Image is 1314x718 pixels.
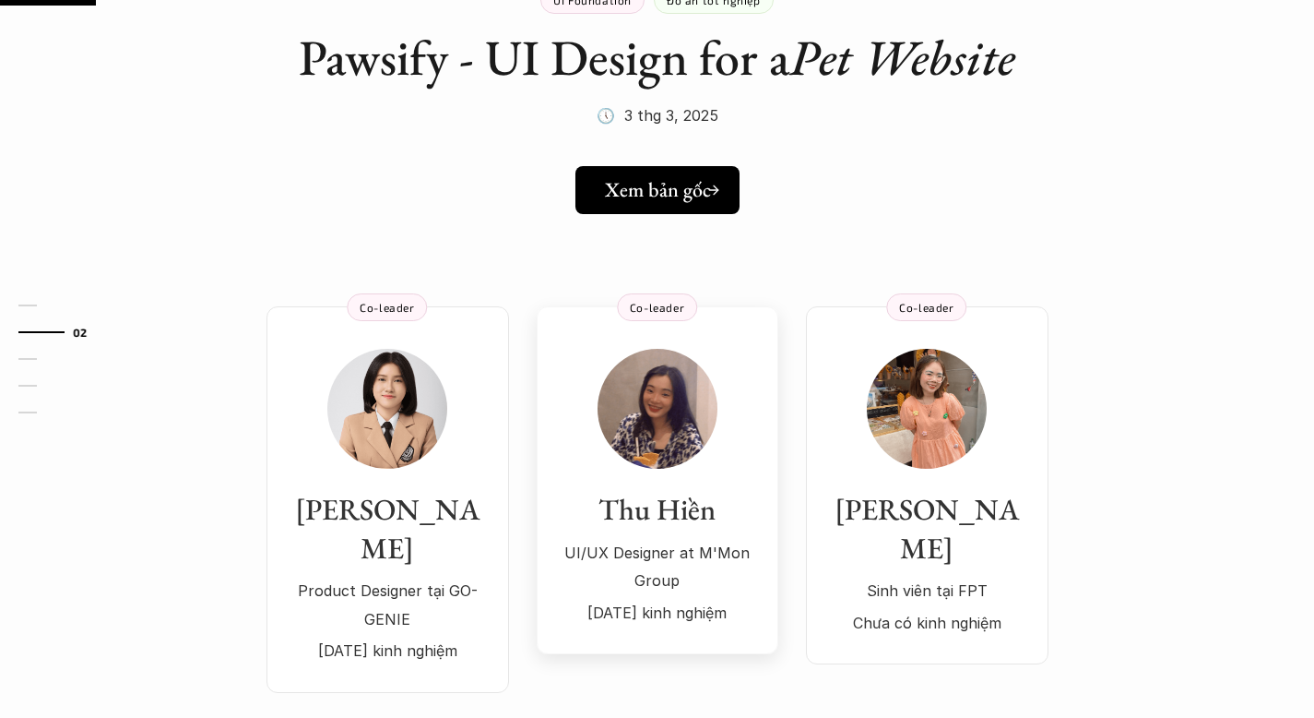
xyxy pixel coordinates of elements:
h5: Xem bản gốc [604,178,710,202]
a: [PERSON_NAME]Sinh viên tại FPTChưa có kinh nghiệmCo-leader [806,306,1048,664]
h3: Thu Hiền [555,491,760,530]
p: Co-leader [360,301,414,314]
p: [DATE] kinh nghiệm [285,637,491,664]
p: Product Designer tại GO-GENIE [285,577,491,633]
p: Co-leader [630,301,684,314]
em: Pet Website [789,25,1015,90]
h3: [PERSON_NAME] [824,491,1030,568]
a: 02 [18,321,106,343]
a: Thu HiềnUI/UX Designer at M'Mon Group[DATE] kinh nghiệmCo-leader [537,306,778,654]
p: 🕔 3 thg 3, 2025 [597,102,718,129]
strong: 02 [73,326,88,339]
h1: Pawsify - UI Design for a [299,28,1015,88]
p: UI/UX Designer at M'Mon Group [555,539,760,595]
p: Co-leader [899,301,953,314]
p: Sinh viên tại FPT [824,577,1030,604]
p: Chưa có kinh nghiệm [824,609,1030,637]
h3: [PERSON_NAME] [285,491,491,568]
a: Xem bản gốc [574,166,739,214]
a: [PERSON_NAME]Product Designer tại GO-GENIE[DATE] kinh nghiệmCo-leader [266,306,509,692]
p: [DATE] kinh nghiệm [555,599,760,627]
